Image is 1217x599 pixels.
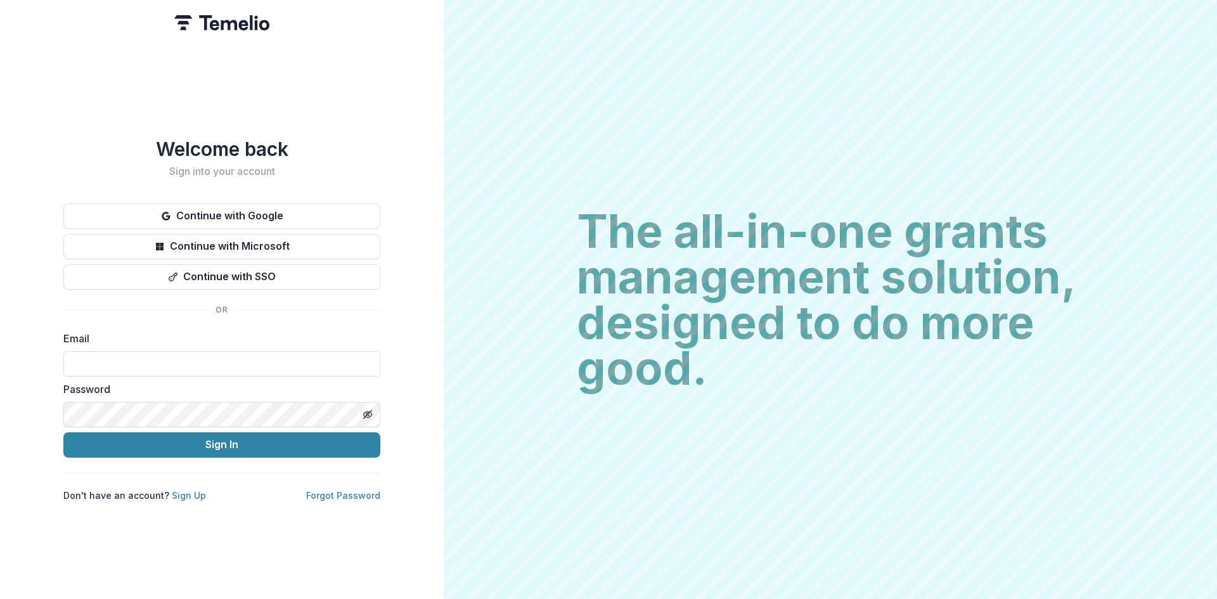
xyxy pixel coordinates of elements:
a: Forgot Password [306,490,380,501]
button: Continue with Microsoft [63,234,380,259]
label: Email [63,331,373,346]
h1: Welcome back [63,138,380,160]
button: Continue with Google [63,203,380,229]
h2: Sign into your account [63,165,380,177]
a: Sign Up [172,490,206,501]
img: Temelio [174,15,269,30]
button: Toggle password visibility [357,404,378,425]
label: Password [63,382,373,397]
button: Continue with SSO [63,264,380,290]
button: Sign In [63,432,380,458]
p: Don't have an account? [63,489,206,502]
